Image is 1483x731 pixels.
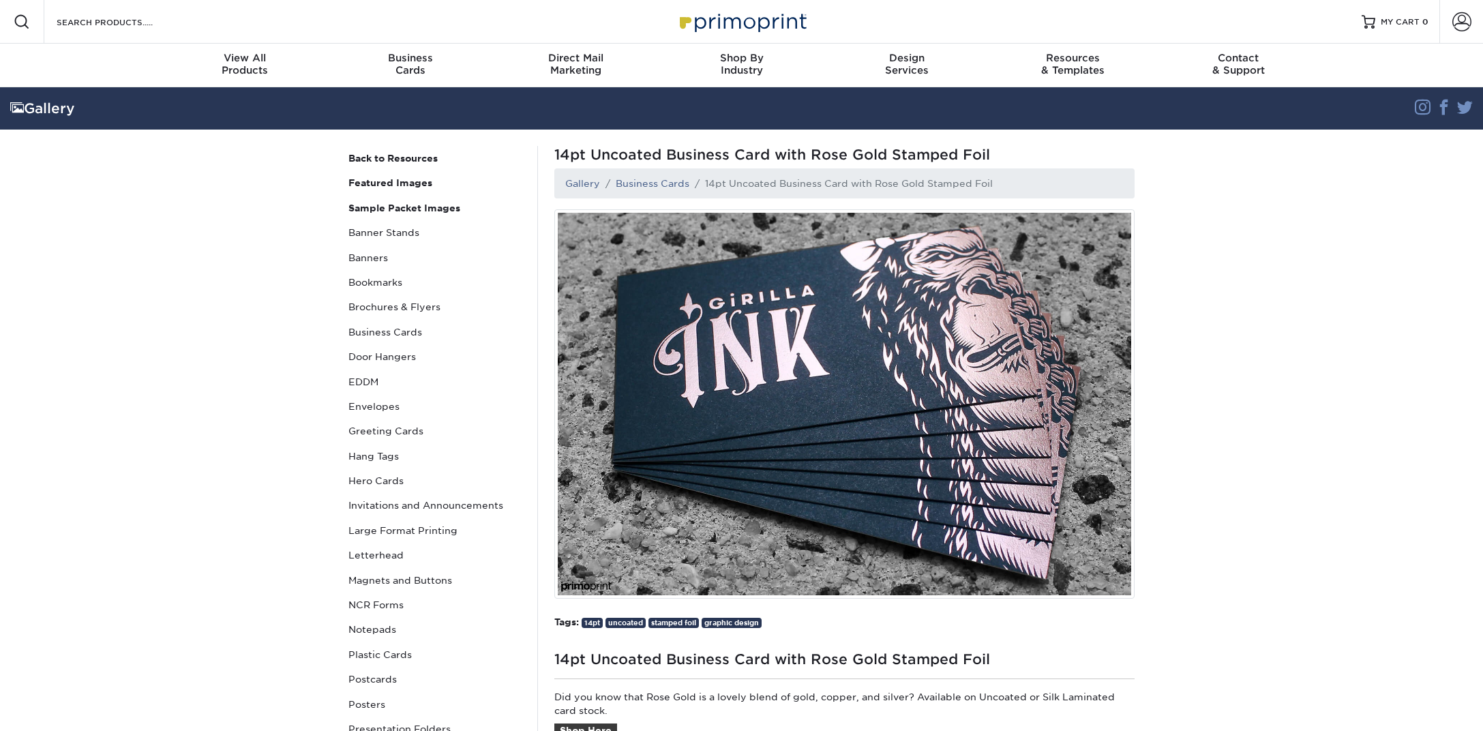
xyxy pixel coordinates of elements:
[493,44,659,87] a: Direct MailMarketing
[659,52,824,64] span: Shop By
[554,146,1135,163] span: 14pt Uncoated Business Card with Rose Gold Stamped Foil
[343,692,527,717] a: Posters
[493,52,659,76] div: Marketing
[343,220,527,245] a: Banner Stands
[554,616,579,627] strong: Tags:
[348,203,460,213] strong: Sample Packet Images
[343,170,527,195] a: Featured Images
[1156,52,1321,76] div: & Support
[343,344,527,369] a: Door Hangers
[990,52,1156,64] span: Resources
[493,52,659,64] span: Direct Mail
[327,52,493,64] span: Business
[565,178,600,189] a: Gallery
[343,295,527,319] a: Brochures & Flyers
[648,618,699,628] a: stamped foil
[343,196,527,220] a: Sample Packet Images
[674,7,810,36] img: Primoprint
[162,44,328,87] a: View AllProducts
[343,444,527,468] a: Hang Tags
[343,493,527,518] a: Invitations and Announcements
[343,642,527,667] a: Plastic Cards
[824,52,990,76] div: Services
[1381,16,1420,28] span: MY CART
[582,618,603,628] a: 14pt
[1156,52,1321,64] span: Contact
[605,618,646,628] a: uncoated
[554,209,1135,599] img: 14pt uncoated Rose Gold Stamped Foil Business Card
[162,52,328,64] span: View All
[343,543,527,567] a: Letterhead
[1422,17,1428,27] span: 0
[343,617,527,642] a: Notepads
[343,370,527,394] a: EDDM
[343,270,527,295] a: Bookmarks
[343,245,527,270] a: Banners
[343,320,527,344] a: Business Cards
[343,568,527,593] a: Magnets and Buttons
[659,44,824,87] a: Shop ByIndustry
[343,518,527,543] a: Large Format Printing
[343,667,527,691] a: Postcards
[343,146,527,170] a: Back to Resources
[689,177,993,190] li: 14pt Uncoated Business Card with Rose Gold Stamped Foil
[343,419,527,443] a: Greeting Cards
[327,52,493,76] div: Cards
[343,593,527,617] a: NCR Forms
[1156,44,1321,87] a: Contact& Support
[348,177,432,188] strong: Featured Images
[824,52,990,64] span: Design
[824,44,990,87] a: DesignServices
[990,44,1156,87] a: Resources& Templates
[343,468,527,493] a: Hero Cards
[327,44,493,87] a: BusinessCards
[343,394,527,419] a: Envelopes
[554,646,1135,668] h1: 14pt Uncoated Business Card with Rose Gold Stamped Foil
[162,52,328,76] div: Products
[702,618,762,628] a: graphic design
[659,52,824,76] div: Industry
[616,178,689,189] a: Business Cards
[55,14,188,30] input: SEARCH PRODUCTS.....
[990,52,1156,76] div: & Templates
